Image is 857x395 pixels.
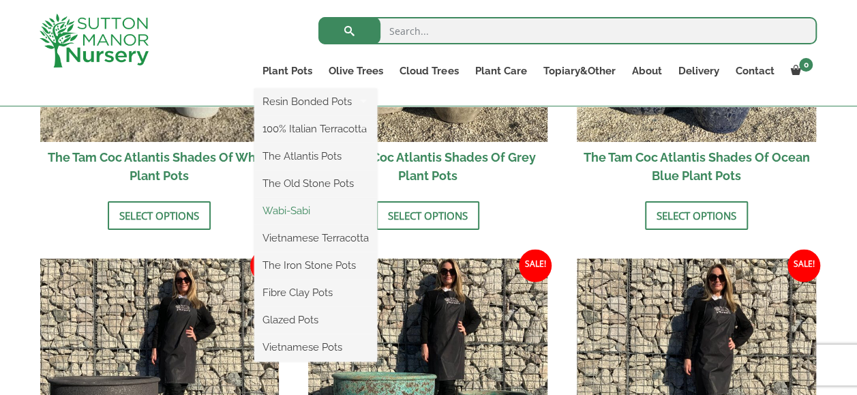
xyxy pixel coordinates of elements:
[466,61,535,81] a: Plant Care
[318,17,817,44] input: Search...
[108,201,211,230] a: Select options for “The Tam Coc Atlantis Shades Of White Plant Pots”
[254,61,320,81] a: Plant Pots
[376,201,479,230] a: Select options for “The Tam Coc Atlantis Shades Of Grey Plant Pots”
[40,14,149,68] img: logo
[254,146,377,166] a: The Atlantis Pots
[254,255,377,276] a: The Iron Stone Pots
[787,249,820,282] span: Sale!
[254,173,377,194] a: The Old Stone Pots
[254,337,377,357] a: Vietnamese Pots
[250,249,283,282] span: Sale!
[254,310,377,330] a: Glazed Pots
[670,61,727,81] a: Delivery
[308,142,547,191] h2: The Tam Coc Atlantis Shades Of Grey Plant Pots
[320,61,391,81] a: Olive Trees
[727,61,782,81] a: Contact
[391,61,466,81] a: Cloud Trees
[40,142,280,191] h2: The Tam Coc Atlantis Shades Of White Plant Pots
[799,58,813,72] span: 0
[254,91,377,112] a: Resin Bonded Pots
[254,282,377,303] a: Fibre Clay Pots
[782,61,817,81] a: 0
[623,61,670,81] a: About
[254,228,377,248] a: Vietnamese Terracotta
[254,119,377,139] a: 100% Italian Terracotta
[519,249,552,282] span: Sale!
[254,201,377,221] a: Wabi-Sabi
[535,61,623,81] a: Topiary&Other
[577,142,816,191] h2: The Tam Coc Atlantis Shades Of Ocean Blue Plant Pots
[645,201,748,230] a: Select options for “The Tam Coc Atlantis Shades Of Ocean Blue Plant Pots”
